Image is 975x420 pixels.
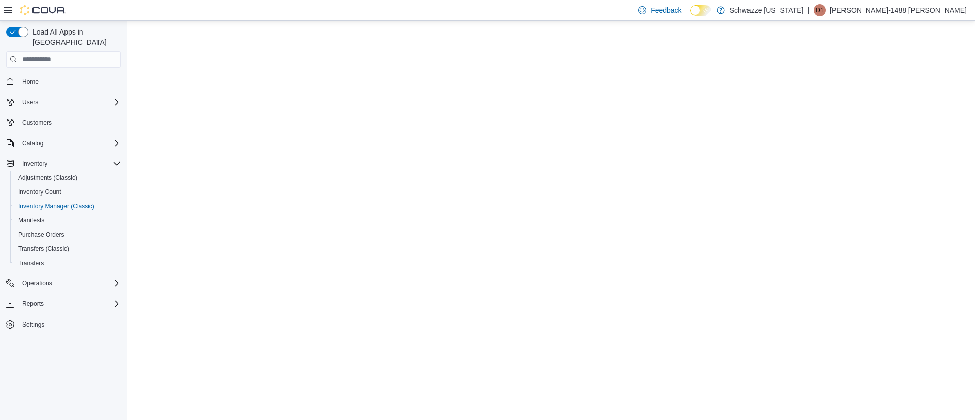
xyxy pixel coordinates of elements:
button: Settings [2,317,125,332]
button: Manifests [10,213,125,228]
button: Operations [2,276,125,290]
span: Reports [22,300,44,308]
a: Transfers [14,257,48,269]
span: Adjustments (Classic) [18,174,77,182]
span: Inventory Manager (Classic) [18,202,94,210]
span: D1 [816,4,823,16]
p: [PERSON_NAME]-1488 [PERSON_NAME] [830,4,967,16]
span: Adjustments (Classic) [14,172,121,184]
button: Transfers [10,256,125,270]
a: Home [18,76,43,88]
span: Load All Apps in [GEOGRAPHIC_DATA] [28,27,121,47]
a: Transfers (Classic) [14,243,73,255]
span: Purchase Orders [18,231,64,239]
button: Inventory Manager (Classic) [10,199,125,213]
button: Transfers (Classic) [10,242,125,256]
span: Transfers [18,259,44,267]
span: Settings [18,318,121,331]
button: Catalog [18,137,47,149]
span: Catalog [18,137,121,149]
button: Inventory [18,157,51,170]
span: Operations [18,277,121,289]
div: Denise-1488 Zamora [814,4,826,16]
span: Feedback [651,5,681,15]
button: Inventory [2,156,125,171]
span: Inventory [18,157,121,170]
button: Reports [18,298,48,310]
button: Catalog [2,136,125,150]
button: Inventory Count [10,185,125,199]
button: Customers [2,115,125,130]
span: Transfers (Classic) [14,243,121,255]
img: Cova [20,5,66,15]
p: Schwazze [US_STATE] [730,4,804,16]
button: Home [2,74,125,88]
a: Inventory Manager (Classic) [14,200,99,212]
a: Adjustments (Classic) [14,172,81,184]
span: Catalog [22,139,43,147]
span: Home [18,75,121,87]
nav: Complex example [6,70,121,358]
span: Users [18,96,121,108]
span: Transfers [14,257,121,269]
span: Purchase Orders [14,229,121,241]
span: Customers [22,119,52,127]
button: Operations [18,277,56,289]
a: Manifests [14,214,48,227]
span: Home [22,78,39,86]
p: | [807,4,809,16]
a: Settings [18,318,48,331]
span: Manifests [14,214,121,227]
button: Adjustments (Classic) [10,171,125,185]
span: Inventory Manager (Classic) [14,200,121,212]
a: Customers [18,117,56,129]
span: Customers [18,116,121,129]
a: Inventory Count [14,186,66,198]
button: Purchase Orders [10,228,125,242]
button: Users [18,96,42,108]
a: Purchase Orders [14,229,69,241]
span: Users [22,98,38,106]
span: Inventory Count [18,188,61,196]
span: Inventory [22,159,47,168]
span: Transfers (Classic) [18,245,69,253]
button: Users [2,95,125,109]
input: Dark Mode [690,5,711,16]
span: Settings [22,320,44,329]
span: Inventory Count [14,186,121,198]
button: Reports [2,297,125,311]
span: Manifests [18,216,44,224]
span: Operations [22,279,52,287]
span: Reports [18,298,121,310]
